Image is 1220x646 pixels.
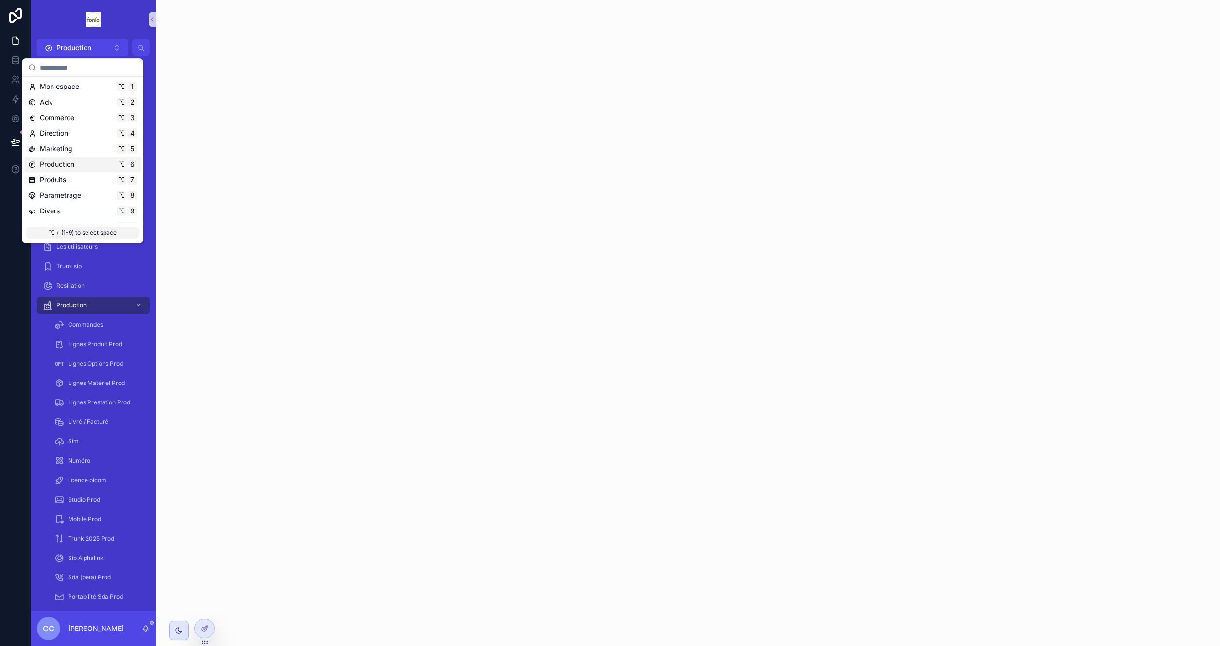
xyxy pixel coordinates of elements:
span: Produits [40,175,66,185]
a: Sip Alphalink [49,549,150,567]
span: ⌥ [118,83,125,90]
span: Resiliation [56,282,85,290]
a: Portabilité Sda Prod [49,588,150,606]
span: Portabilité Sda Prod [68,593,123,601]
span: Adv [40,97,53,107]
span: Les utilisateurs [56,243,98,251]
span: Production [40,159,74,169]
span: 7 [128,176,136,184]
span: ZZ Administrateur [40,222,97,231]
span: Lignes Matériel Prod [68,379,125,387]
span: Trunk sip [56,262,82,270]
span: Studio Prod [68,496,100,504]
span: 5 [128,145,136,153]
a: Lignes Options Prod [49,355,150,372]
a: Trunk sip [37,258,150,275]
a: Studio Prod [49,491,150,508]
span: ⌥ [118,207,125,215]
span: ⌥ [118,176,125,184]
span: Sip Alphalink [68,554,104,562]
a: Resiliation [37,277,150,295]
a: Trunk 2025 Prod [49,530,150,547]
p: [PERSON_NAME] [68,624,124,633]
span: 8 [128,192,136,199]
button: Select Button [37,39,128,56]
div: scrollable content [31,56,156,611]
a: Lignes Matériel Prod [49,374,150,392]
a: Lignes Prestation Prod [49,394,150,411]
span: Divers [40,206,60,216]
a: Lignes Produit Prod [49,335,150,353]
a: Sim [49,433,150,450]
span: Numéro [68,457,90,465]
span: Livré / Facturé [68,418,108,426]
span: ⌥ [118,192,125,199]
span: Sim [68,437,79,445]
span: Parametrage [40,191,81,200]
a: Les utilisateurs [37,238,150,256]
span: 1 [128,83,136,90]
span: Mobile Prod [68,515,101,523]
span: Commandes [68,321,103,329]
img: App logo [86,12,101,27]
span: 4 [128,129,136,137]
span: Production [56,301,87,309]
span: Lignes Options Prod [68,360,123,367]
span: 9 [128,207,136,215]
div: Suggestions [22,77,143,223]
span: ⌥ [118,114,125,122]
a: Production [37,297,150,314]
span: ⌥ [118,160,125,168]
span: Marketing [40,144,72,154]
a: Livré / Facturé [49,413,150,431]
p: ⌥ + (1-9) to select space [26,227,139,239]
span: ⌥ [118,145,125,153]
a: Numéro [49,452,150,470]
span: Lignes Produit Prod [68,340,122,348]
span: Trunk 2025 Prod [68,535,114,542]
a: Sda (beta) Prod [49,569,150,586]
span: Production [56,43,91,52]
span: 3 [128,114,136,122]
span: Direction [40,128,68,138]
span: Lignes Prestation Prod [68,399,130,406]
span: 6 [128,160,136,168]
span: 2 [128,98,136,106]
span: ⌥ [118,129,125,137]
a: licence bicom [49,471,150,489]
span: licence bicom [68,476,106,484]
span: cc [43,623,54,634]
span: Commerce [40,113,74,122]
span: Mon espace [40,82,79,91]
span: Sda (beta) Prod [68,574,111,581]
span: ⌥ [118,98,125,106]
a: Mobile Prod [49,510,150,528]
a: Commandes [49,316,150,333]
